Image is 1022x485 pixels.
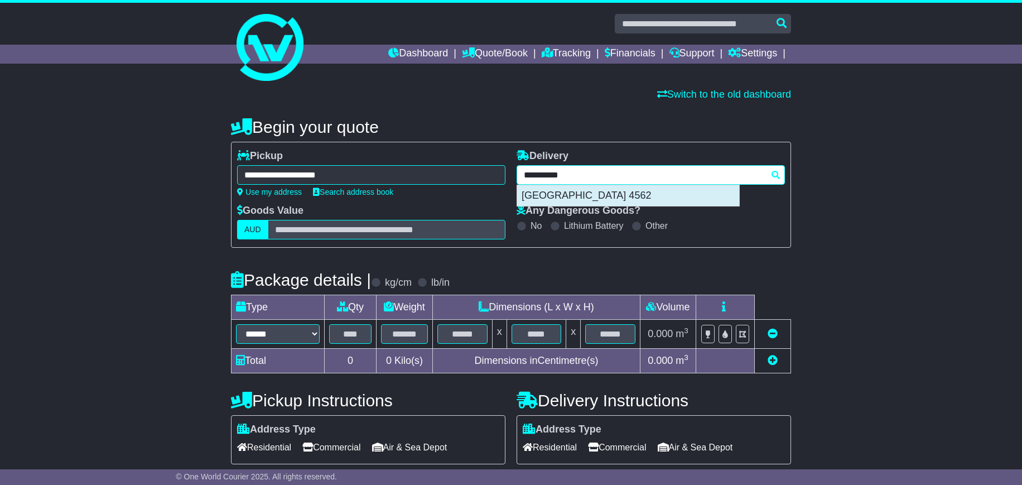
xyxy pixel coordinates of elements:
sup: 3 [684,353,688,362]
td: Dimensions (L x W x H) [432,295,640,320]
div: [GEOGRAPHIC_DATA] 4562 [517,185,739,207]
a: Remove this item [768,328,778,339]
label: Pickup [237,150,283,162]
sup: 3 [684,326,688,335]
span: m [676,328,688,339]
td: Dimensions in Centimetre(s) [432,349,640,373]
span: Commercial [588,439,646,456]
span: m [676,355,688,366]
label: Other [645,220,668,231]
a: Add new item [768,355,778,366]
a: Financials [605,45,655,64]
a: Tracking [542,45,591,64]
span: Residential [523,439,577,456]
label: Address Type [523,424,601,436]
label: Any Dangerous Goods? [517,205,640,217]
td: Total [232,349,325,373]
td: Qty [325,295,377,320]
td: 0 [325,349,377,373]
h4: Pickup Instructions [231,391,505,410]
a: Switch to the old dashboard [657,89,791,100]
label: kg/cm [385,277,412,289]
span: 0.000 [648,355,673,366]
a: Dashboard [388,45,448,64]
typeahead: Please provide city [517,165,785,185]
td: x [566,320,581,349]
td: Kilo(s) [377,349,433,373]
h4: Delivery Instructions [517,391,791,410]
span: Air & Sea Depot [658,439,733,456]
td: Weight [377,295,433,320]
span: Commercial [302,439,360,456]
td: x [492,320,507,349]
h4: Package details | [231,271,371,289]
span: 0 [386,355,392,366]
label: lb/in [431,277,450,289]
td: Volume [640,295,696,320]
a: Search address book [313,188,393,196]
span: Residential [237,439,291,456]
span: Air & Sea Depot [372,439,447,456]
label: Delivery [517,150,568,162]
label: No [531,220,542,231]
a: Support [669,45,715,64]
span: © One World Courier 2025. All rights reserved. [176,472,337,481]
td: Type [232,295,325,320]
label: AUD [237,220,268,239]
a: Use my address [237,188,302,196]
a: Settings [728,45,777,64]
a: Quote/Book [462,45,528,64]
span: 0.000 [648,328,673,339]
h4: Begin your quote [231,118,791,136]
label: Goods Value [237,205,303,217]
label: Address Type [237,424,316,436]
label: Lithium Battery [564,220,624,231]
